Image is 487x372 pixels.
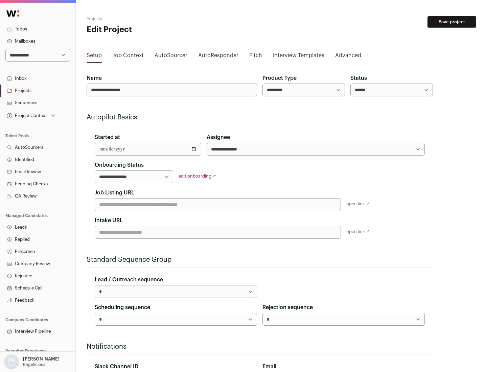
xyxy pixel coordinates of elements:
[87,16,216,22] h2: Projects
[95,303,150,311] label: Scheduling sequence
[95,216,123,225] label: Intake URL
[335,51,361,62] a: Advanced
[262,74,297,82] label: Product Type
[207,133,230,141] label: Assignee
[262,303,313,311] label: Rejection sequence
[87,74,102,82] label: Name
[249,51,262,62] a: Pitch
[87,113,433,122] h2: Autopilot Basics
[273,51,324,62] a: Interview Templates
[95,161,144,169] label: Onboarding Status
[95,189,134,197] label: Job Listing URL
[95,276,163,284] label: Lead / Outreach sequence
[87,51,102,62] a: Setup
[427,16,476,28] button: Save project
[87,24,216,35] h1: Edit Project
[87,255,433,264] h2: Standard Sequence Group
[198,51,238,62] a: AutoResponder
[350,74,367,82] label: Status
[23,356,60,362] p: [PERSON_NAME]
[5,111,56,120] button: Open dropdown
[95,133,120,141] label: Started at
[155,51,187,62] a: AutoSourcer
[3,354,61,369] button: Open dropdown
[5,113,47,118] div: Project Context
[87,342,433,351] h2: Notifications
[4,354,19,369] img: nopic.png
[3,7,23,20] img: Wellfound
[262,363,425,371] div: Email
[113,51,144,62] a: Job Context
[23,362,45,367] p: Bagelicious
[179,174,216,178] a: edit onboarding ↗
[95,363,138,371] label: Slack Channel ID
